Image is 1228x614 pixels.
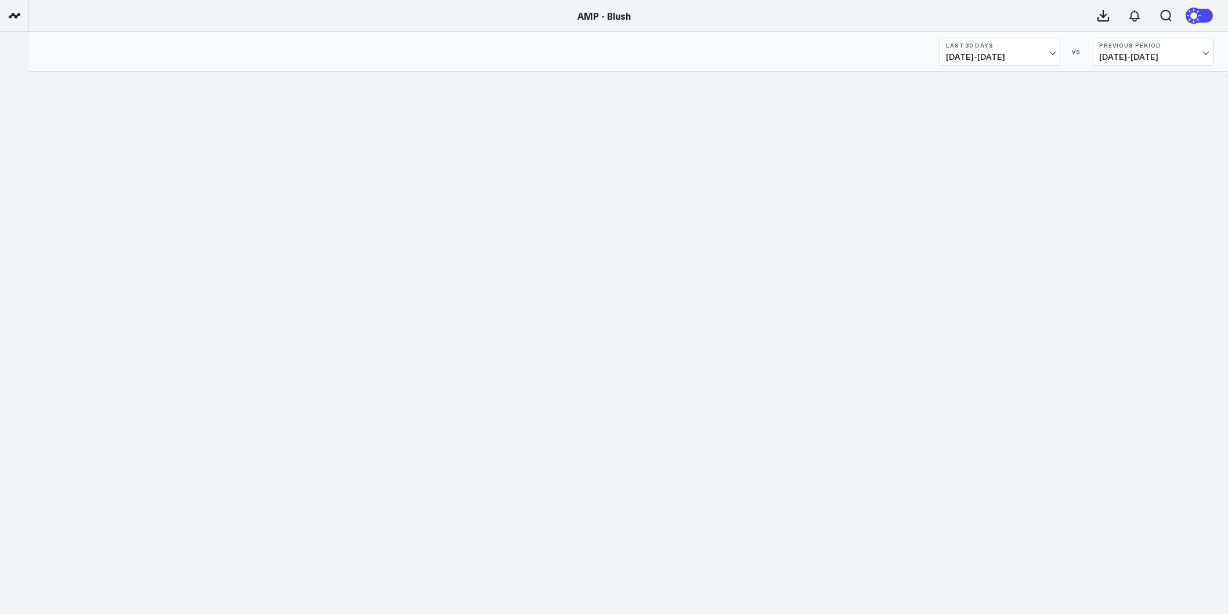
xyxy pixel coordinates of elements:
[1093,38,1213,66] button: Previous Period[DATE]-[DATE]
[946,42,1054,49] b: Last 30 Days
[940,38,1060,66] button: Last 30 Days[DATE]-[DATE]
[1099,42,1207,49] b: Previous Period
[1099,52,1207,62] span: [DATE] - [DATE]
[1066,48,1087,55] div: VS
[577,9,631,22] a: AMP - Blush
[946,52,1054,62] span: [DATE] - [DATE]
